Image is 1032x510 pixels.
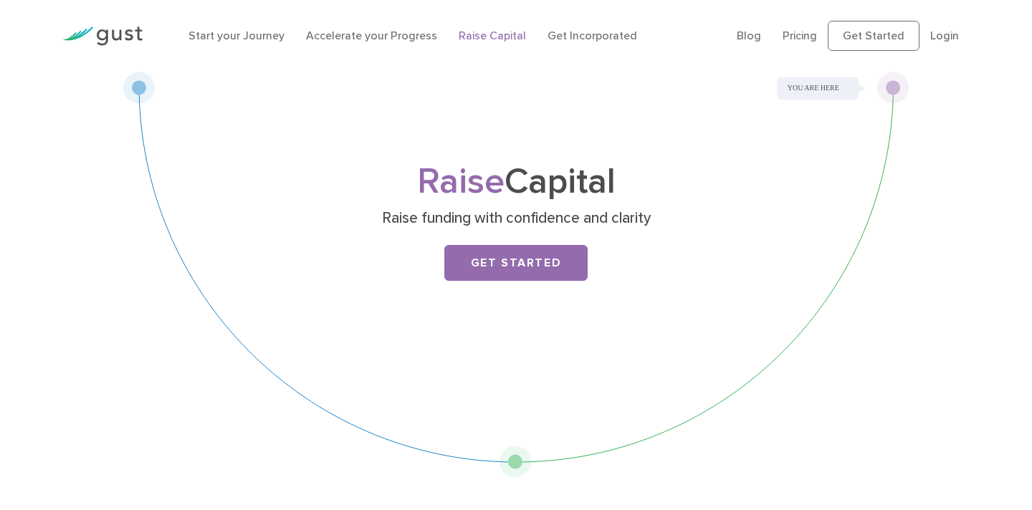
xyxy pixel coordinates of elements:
a: Blog [737,29,761,42]
a: Pricing [783,29,817,42]
img: Gust Logo [62,27,143,46]
a: Get Started [444,245,588,281]
span: Raise [417,160,505,203]
p: Raise funding with confidence and clarity [239,208,794,228]
a: Get Incorporated [548,29,637,42]
h1: Capital [233,165,799,198]
a: Login [930,29,959,42]
a: Get Started [828,21,919,51]
a: Accelerate your Progress [306,29,437,42]
a: Raise Capital [459,29,526,42]
a: Start your Journey [188,29,285,42]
